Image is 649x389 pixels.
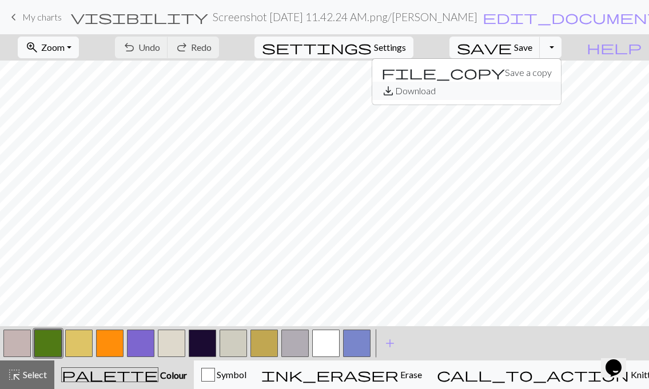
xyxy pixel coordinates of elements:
[262,39,372,55] span: settings
[381,65,505,81] span: file_copy
[25,39,39,55] span: zoom_in
[372,63,561,82] button: Save a copy
[254,37,413,58] button: SettingsSettings
[372,82,561,100] button: Download
[254,360,429,389] button: Erase
[587,39,642,55] span: help
[514,42,532,53] span: Save
[215,369,246,380] span: Symbol
[383,335,397,351] span: add
[601,343,638,378] iframe: chat widget
[7,9,21,25] span: keyboard_arrow_left
[62,367,158,383] span: palette
[261,367,399,383] span: ink_eraser
[374,41,406,54] span: Settings
[22,11,62,22] span: My charts
[7,7,62,27] a: My charts
[41,42,65,53] span: Zoom
[262,41,372,54] i: Settings
[71,9,208,25] span: visibility
[213,10,477,23] h2: Screenshot [DATE] 11.42.24 AM.png / [PERSON_NAME]
[158,370,187,380] span: Colour
[18,37,79,58] button: Zoom
[449,37,540,58] button: Save
[457,39,512,55] span: save
[381,83,395,99] span: save_alt
[399,369,422,380] span: Erase
[21,369,47,380] span: Select
[54,360,194,389] button: Colour
[194,360,254,389] button: Symbol
[437,367,629,383] span: call_to_action
[7,367,21,383] span: highlight_alt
